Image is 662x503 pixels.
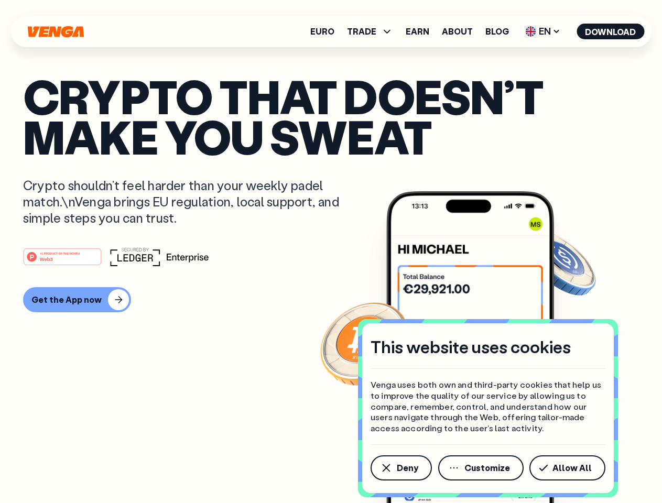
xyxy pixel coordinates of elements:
p: Crypto shouldn’t feel harder than your weekly padel match.\nVenga brings EU regulation, local sup... [23,177,354,226]
p: Venga uses both own and third-party cookies that help us to improve the quality of our service by... [371,379,605,434]
button: Download [577,24,644,39]
div: Get the App now [31,294,102,305]
span: EN [522,23,564,40]
tspan: #1 PRODUCT OF THE MONTH [40,251,80,255]
span: TRADE [347,27,376,36]
h4: This website uses cookies [371,336,571,358]
button: Deny [371,455,432,480]
tspan: Web3 [40,256,53,261]
a: Earn [406,27,429,36]
p: Crypto that doesn’t make you sweat [23,76,639,156]
button: Get the App now [23,287,131,312]
a: #1 PRODUCT OF THE MONTHWeb3 [23,254,102,268]
span: Deny [397,464,418,472]
span: Customize [464,464,510,472]
button: Customize [438,455,524,480]
a: About [442,27,473,36]
span: Allow All [552,464,592,472]
img: USDC coin [523,225,598,301]
a: Get the App now [23,287,639,312]
span: TRADE [347,25,393,38]
button: Allow All [529,455,605,480]
a: Blog [485,27,509,36]
svg: Home [26,26,85,38]
img: flag-uk [525,26,536,37]
img: Bitcoin [318,296,413,390]
a: Euro [310,27,334,36]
